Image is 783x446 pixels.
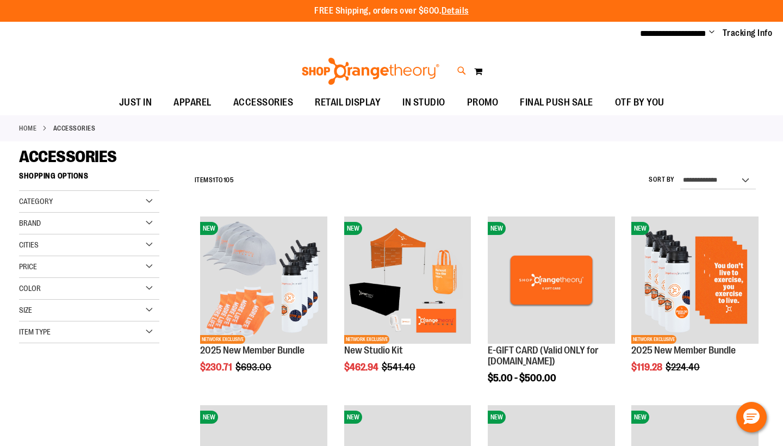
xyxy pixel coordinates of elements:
[195,211,333,400] div: product
[304,90,391,115] a: RETAIL DISPLAY
[649,175,675,184] label: Sort By
[723,27,773,39] a: Tracking Info
[235,362,273,373] span: $693.00
[631,345,736,356] a: 2025 New Member Bundle
[200,345,304,356] a: 2025 New Member Bundle
[19,197,53,206] span: Category
[666,362,701,373] span: $224.40
[344,362,380,373] span: $462.94
[19,123,36,133] a: Home
[631,216,759,344] img: 2025 New Member Bundle
[631,222,649,235] span: NEW
[163,90,222,115] a: APPAREL
[626,211,764,400] div: product
[19,306,32,314] span: Size
[19,327,51,336] span: Item Type
[339,211,477,400] div: product
[19,166,159,191] strong: Shopping Options
[604,90,675,115] a: OTF BY YOU
[200,222,218,235] span: NEW
[402,90,445,115] span: IN STUDIO
[314,5,469,17] p: FREE Shipping, orders over $600.
[108,90,163,115] a: JUST IN
[213,176,215,184] span: 1
[456,90,509,115] a: PROMO
[344,216,471,345] a: New Studio KitNEWNETWORK EXCLUSIVE
[19,219,41,227] span: Brand
[200,216,327,345] a: 2025 New Member BundleNEWNETWORK EXCLUSIVE
[53,123,96,133] strong: ACCESSORIES
[442,6,469,16] a: Details
[631,411,649,424] span: NEW
[631,362,664,373] span: $119.28
[222,90,304,115] a: ACCESSORIES
[344,216,471,344] img: New Studio Kit
[488,216,615,345] a: E-GIFT CARD (Valid ONLY for ShopOrangetheory.com)NEW
[488,222,506,235] span: NEW
[300,58,441,85] img: Shop Orangetheory
[488,373,556,383] span: $5.00 - $500.00
[173,90,212,115] span: APPAREL
[200,411,218,424] span: NEW
[315,90,381,115] span: RETAIL DISPLAY
[344,335,389,344] span: NETWORK EXCLUSIVE
[19,147,117,166] span: ACCESSORIES
[344,411,362,424] span: NEW
[467,90,499,115] span: PROMO
[631,216,759,345] a: 2025 New Member BundleNEWNETWORK EXCLUSIVE
[520,90,593,115] span: FINAL PUSH SALE
[19,240,39,249] span: Cities
[200,362,234,373] span: $230.71
[482,211,620,411] div: product
[119,90,152,115] span: JUST IN
[19,284,41,293] span: Color
[488,345,599,367] a: E-GIFT CARD (Valid ONLY for [DOMAIN_NAME])
[382,362,417,373] span: $541.40
[509,90,604,115] a: FINAL PUSH SALE
[391,90,456,115] a: IN STUDIO
[736,402,767,432] button: Hello, have a question? Let’s chat.
[709,28,714,39] button: Account menu
[233,90,294,115] span: ACCESSORIES
[488,216,615,344] img: E-GIFT CARD (Valid ONLY for ShopOrangetheory.com)
[344,345,403,356] a: New Studio Kit
[488,411,506,424] span: NEW
[615,90,664,115] span: OTF BY YOU
[19,262,37,271] span: Price
[200,335,245,344] span: NETWORK EXCLUSIVE
[200,216,327,344] img: 2025 New Member Bundle
[344,222,362,235] span: NEW
[223,176,234,184] span: 105
[195,172,234,189] h2: Items to
[631,335,676,344] span: NETWORK EXCLUSIVE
